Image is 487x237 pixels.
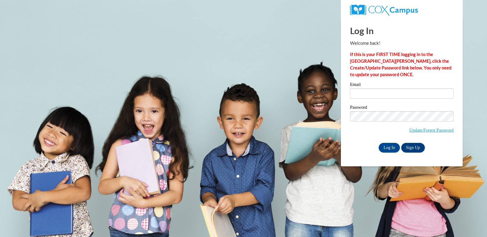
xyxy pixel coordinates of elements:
h1: Log In [350,24,454,37]
a: Update/Forgot Password [409,128,454,133]
label: Email [350,82,454,88]
a: Sign Up [401,143,425,153]
input: Log In [379,143,400,153]
a: COX Campus [350,7,418,12]
p: Welcome back! [350,40,454,47]
label: Password [350,105,454,111]
img: COX Campus [350,5,418,16]
strong: If this is your FIRST TIME logging in to the [GEOGRAPHIC_DATA][PERSON_NAME], click the Create/Upd... [350,52,451,77]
